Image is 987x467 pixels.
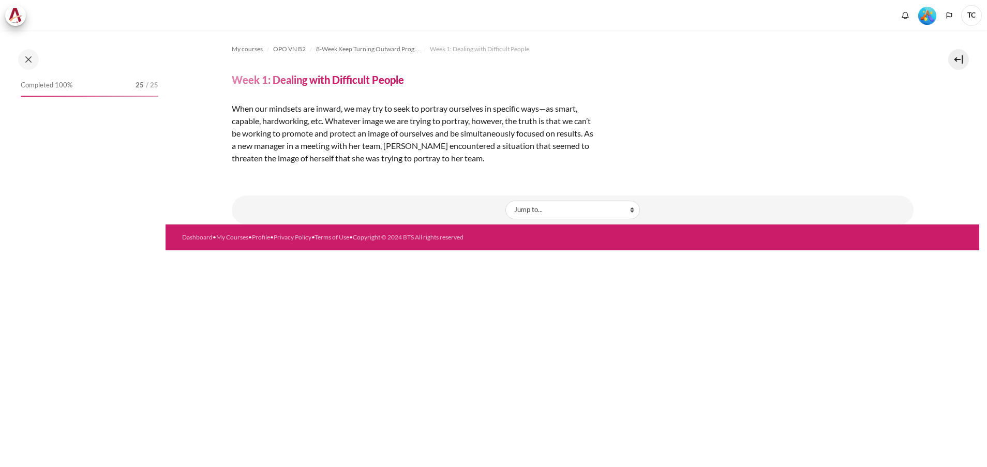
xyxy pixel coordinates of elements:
img: Architeck [8,8,23,23]
section: Content [166,31,979,224]
a: User menu [961,5,982,26]
a: Week 1: Dealing with Difficult People [430,43,529,55]
span: TC [961,5,982,26]
span: Week 1: Dealing with Difficult People [430,44,529,54]
a: My Courses [216,233,248,241]
span: 8-Week Keep Turning Outward Program [316,44,420,54]
a: My courses [232,43,263,55]
span: 25 [136,80,144,91]
a: Level #5 [914,6,940,25]
span: OPO VN B2 [273,44,306,54]
span: / 25 [146,80,158,91]
a: Copyright © 2024 BTS All rights reserved [353,233,463,241]
span: Completed 100% [21,80,72,91]
span: My courses [232,44,263,54]
a: Terms of Use [315,233,349,241]
a: Profile [252,233,270,241]
a: 8-Week Keep Turning Outward Program [316,43,420,55]
p: When our mindsets are inward, we may try to seek to portray ourselves in specific ways—as smart, ... [232,102,594,164]
div: Show notification window with no new notifications [898,8,913,23]
div: Level #5 [918,6,936,25]
div: • • • • • [182,233,617,242]
a: OPO VN B2 [273,43,306,55]
a: Architeck Architeck [5,5,31,26]
h4: Week 1: Dealing with Difficult People [232,73,404,86]
a: Dashboard [182,233,213,241]
div: 100% [21,96,158,97]
a: Privacy Policy [274,233,311,241]
nav: Navigation bar [232,41,914,57]
button: Languages [941,8,957,23]
img: Level #5 [918,7,936,25]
